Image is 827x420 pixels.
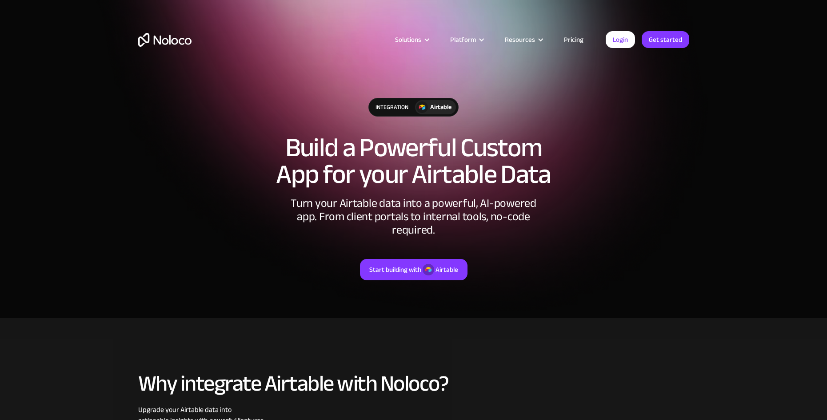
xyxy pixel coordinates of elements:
div: Start building with [369,264,421,275]
h2: Why integrate Airtable with Noloco? [138,372,689,396]
a: Start building withAirtable [360,259,467,280]
a: home [138,33,192,47]
div: Airtable [430,102,451,112]
div: Airtable [435,264,458,275]
a: Login [606,31,635,48]
div: Solutions [395,34,421,45]
a: Pricing [553,34,595,45]
h1: Build a Powerful Custom App for your Airtable Data [138,134,689,188]
div: Turn your Airtable data into a powerful, AI-powered app. From client portals to internal tools, n... [280,197,547,237]
div: Platform [450,34,476,45]
div: integration [369,98,415,116]
a: Get started [642,31,689,48]
div: Resources [505,34,535,45]
div: Platform [439,34,494,45]
div: Solutions [384,34,439,45]
div: Resources [494,34,553,45]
